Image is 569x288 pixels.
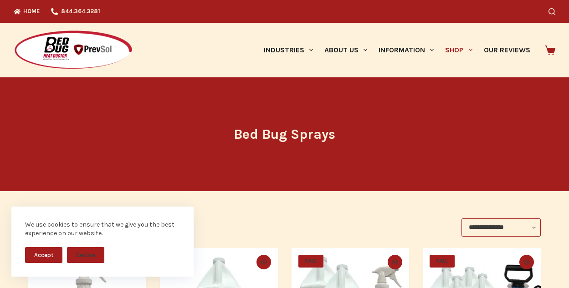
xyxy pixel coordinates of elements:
button: Search [548,8,555,15]
button: Quick view toggle [519,255,534,269]
select: Shop order [461,218,541,237]
a: Shop [440,23,478,77]
a: Our Reviews [478,23,536,77]
a: Industries [258,23,318,77]
span: SALE [430,255,455,268]
button: Quick view toggle [256,255,271,269]
span: SALE [298,255,323,268]
button: Decline [67,247,104,263]
button: Quick view toggle [388,255,402,269]
h1: Bed Bug Sprays [114,124,456,145]
div: We use cookies to ensure that we give you the best experience on our website. [25,220,180,238]
nav: Primary [258,23,536,77]
img: Prevsol/Bed Bug Heat Doctor [14,30,133,71]
button: Accept [25,247,62,263]
a: Information [373,23,440,77]
a: About Us [318,23,373,77]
